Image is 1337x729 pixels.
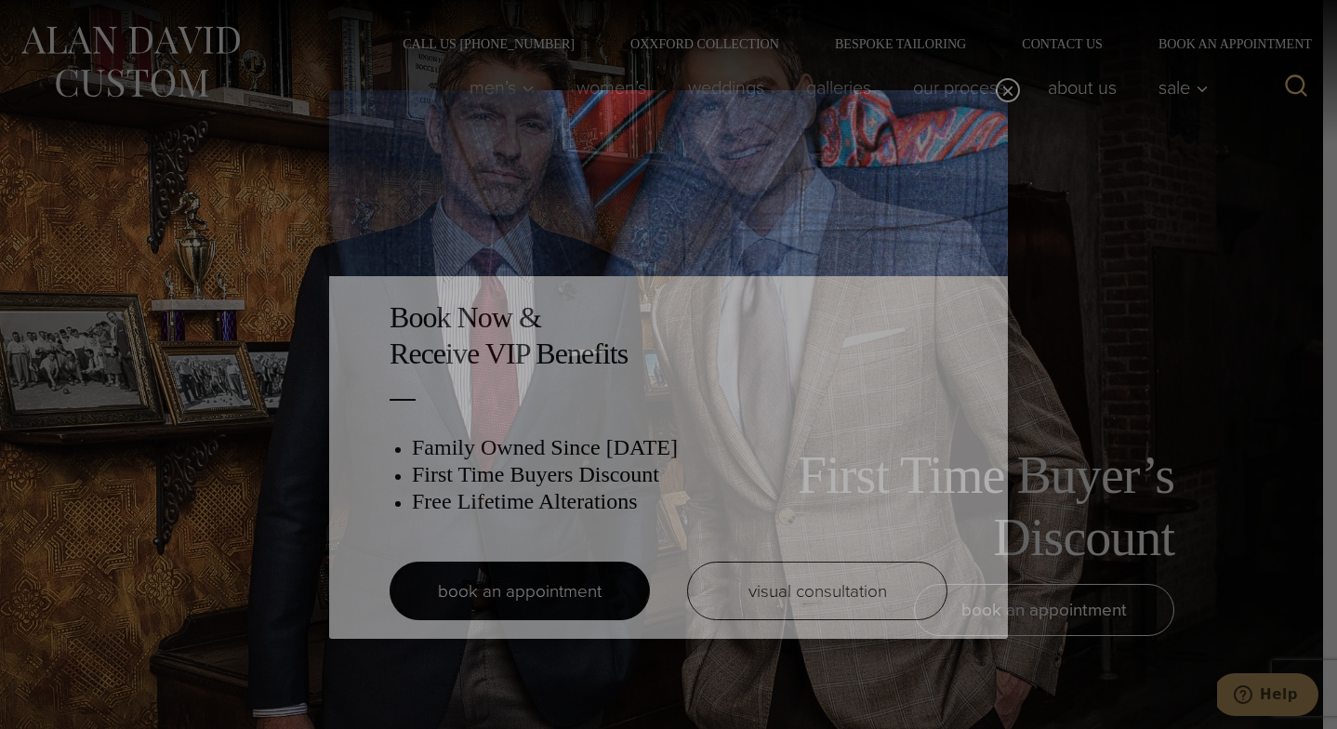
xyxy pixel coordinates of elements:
button: Close [996,78,1020,102]
h3: Family Owned Since [DATE] [412,434,947,461]
h3: Free Lifetime Alterations [412,488,947,515]
a: book an appointment [390,562,650,620]
h2: Book Now & Receive VIP Benefits [390,299,947,371]
a: visual consultation [687,562,947,620]
span: Help [43,13,81,30]
h3: First Time Buyers Discount [412,461,947,488]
